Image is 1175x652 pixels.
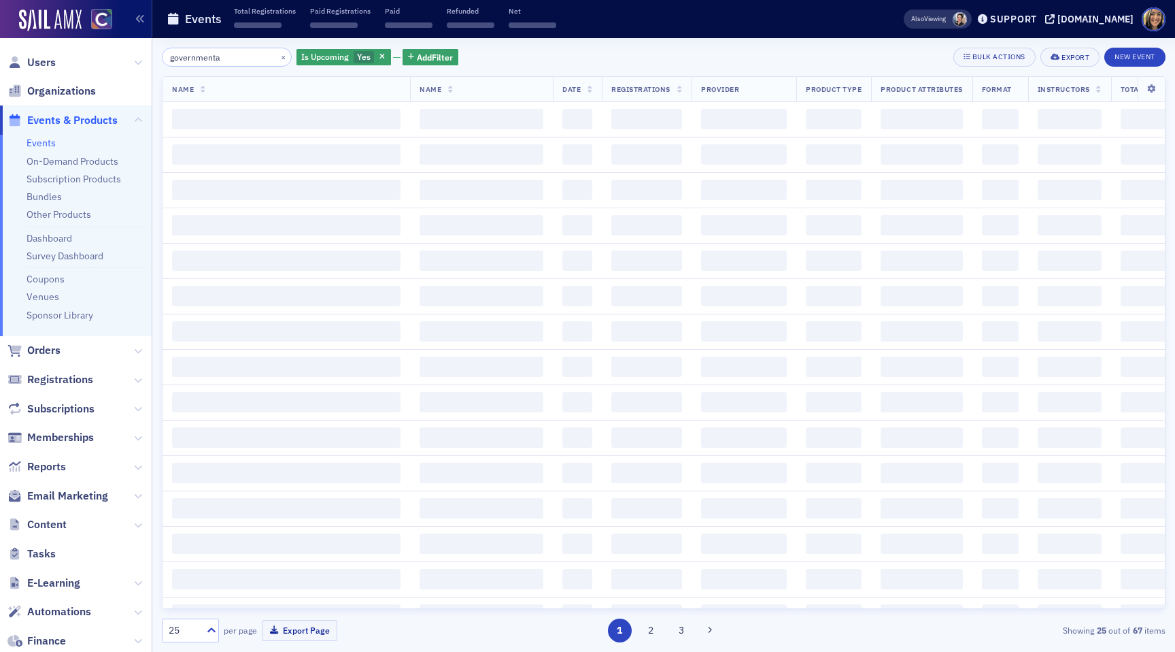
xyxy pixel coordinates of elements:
[701,215,787,235] span: ‌
[417,51,453,63] span: Add Filter
[420,498,543,519] span: ‌
[638,619,662,642] button: 2
[82,9,112,32] a: View Homepage
[420,357,543,377] span: ‌
[881,427,962,448] span: ‌
[509,22,556,28] span: ‌
[881,357,962,377] span: ‌
[27,208,91,221] a: Other Products
[881,392,962,412] span: ‌
[806,321,862,342] span: ‌
[1130,624,1144,636] strong: 67
[701,180,787,200] span: ‌
[670,619,694,642] button: 3
[562,569,592,589] span: ‌
[990,13,1037,25] div: Support
[611,286,682,306] span: ‌
[27,191,62,203] a: Bundles
[982,144,1019,165] span: ‌
[562,250,592,271] span: ‌
[7,372,93,387] a: Registrations
[7,459,66,474] a: Reports
[611,427,682,448] span: ‌
[172,180,401,200] span: ‌
[1038,180,1102,200] span: ‌
[701,534,787,554] span: ‌
[982,84,1012,94] span: Format
[806,215,862,235] span: ‌
[172,357,401,377] span: ‌
[806,286,862,306] span: ‌
[881,604,962,625] span: ‌
[953,48,1036,67] button: Bulk Actions
[881,180,962,200] span: ‌
[420,569,543,589] span: ‌
[310,22,358,28] span: ‌
[611,250,682,271] span: ‌
[420,109,543,129] span: ‌
[1104,50,1165,62] a: New Event
[224,624,257,636] label: per page
[911,14,946,24] span: Viewing
[562,84,581,94] span: Date
[19,10,82,31] img: SailAMX
[27,343,61,358] span: Orders
[1038,392,1102,412] span: ‌
[420,534,543,554] span: ‌
[1038,144,1102,165] span: ‌
[403,49,458,66] button: AddFilter
[881,286,962,306] span: ‌
[701,321,787,342] span: ‌
[806,180,862,200] span: ‌
[1142,7,1165,31] span: Profile
[185,11,222,27] h1: Events
[806,427,862,448] span: ‌
[420,463,543,483] span: ‌
[310,6,371,16] p: Paid Registrations
[982,321,1019,342] span: ‌
[420,286,543,306] span: ‌
[562,321,592,342] span: ‌
[611,604,682,625] span: ‌
[27,459,66,474] span: Reports
[420,180,543,200] span: ‌
[982,357,1019,377] span: ‌
[27,402,95,417] span: Subscriptions
[982,180,1019,200] span: ‌
[27,155,118,167] a: On-Demand Products
[27,489,108,504] span: Email Marketing
[27,291,59,303] a: Venues
[911,14,924,23] div: Also
[562,604,592,625] span: ‌
[172,463,401,483] span: ‌
[27,137,56,149] a: Events
[1094,624,1108,636] strong: 25
[1038,427,1102,448] span: ‌
[881,321,962,342] span: ‌
[169,623,199,638] div: 25
[27,84,96,99] span: Organizations
[701,392,787,412] span: ‌
[806,392,862,412] span: ‌
[1038,109,1102,129] span: ‌
[172,215,401,235] span: ‌
[1057,13,1134,25] div: [DOMAIN_NAME]
[1045,14,1138,24] button: [DOMAIN_NAME]
[172,286,401,306] span: ‌
[420,604,543,625] span: ‌
[27,430,94,445] span: Memberships
[562,427,592,448] span: ‌
[1038,250,1102,271] span: ‌
[7,634,66,649] a: Finance
[881,144,962,165] span: ‌
[172,250,401,271] span: ‌
[611,109,682,129] span: ‌
[420,321,543,342] span: ‌
[881,569,962,589] span: ‌
[881,534,962,554] span: ‌
[611,463,682,483] span: ‌
[385,22,432,28] span: ‌
[982,604,1019,625] span: ‌
[27,173,121,185] a: Subscription Products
